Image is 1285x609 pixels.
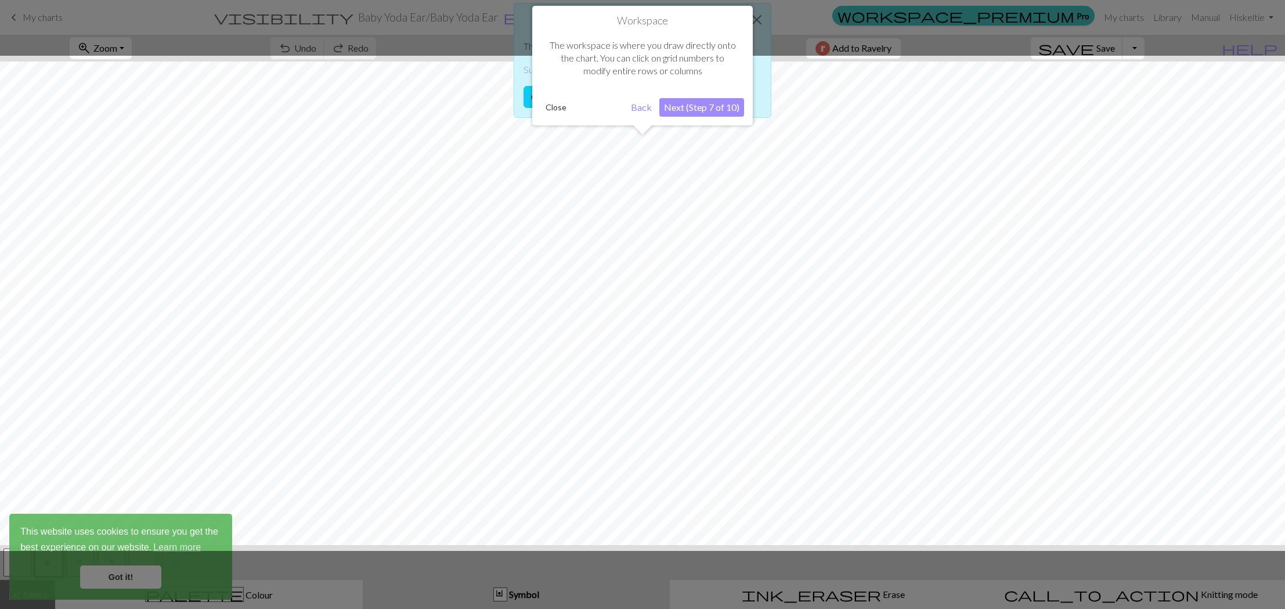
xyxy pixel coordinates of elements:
div: The workspace is where you draw directly onto the chart. You can click on grid numbers to modify ... [541,27,744,89]
h1: Workspace [541,15,744,27]
button: Close [541,99,571,116]
div: Workspace [532,6,753,125]
button: Next (Step 7 of 10) [659,98,744,117]
button: Back [626,98,656,117]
